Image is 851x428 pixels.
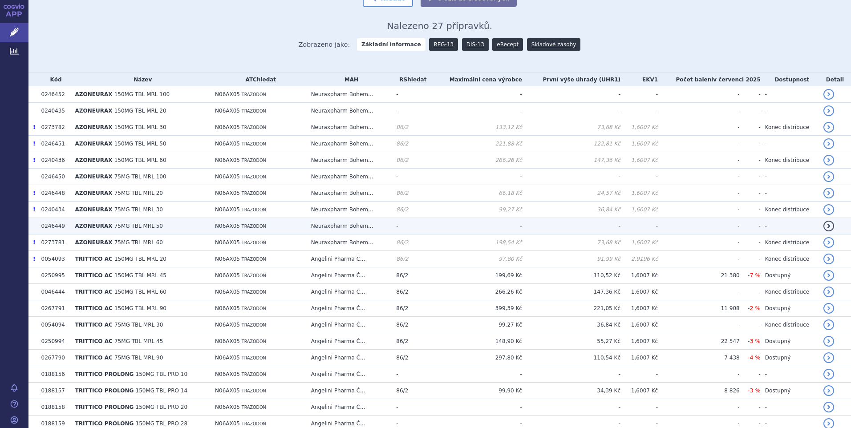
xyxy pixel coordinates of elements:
td: 122,81 Kč [522,136,620,152]
span: 86/2 [396,239,408,246]
td: - [430,86,522,103]
td: - [522,366,620,383]
span: AZONEURAX [75,91,113,97]
td: 1,6007 Kč [620,267,658,284]
td: 0046444 [37,284,71,300]
span: 150MG TBL PRO 14 [136,388,188,394]
span: TRAZODON [242,290,266,295]
span: 150MG TBL MRL 100 [114,91,170,97]
td: - [740,136,761,152]
td: - [658,234,739,251]
span: TRAZODON [242,141,266,146]
span: N06AX05 [215,124,240,130]
td: - [392,218,430,234]
td: Angelini Pharma Č... [307,284,392,300]
td: 34,39 Kč [522,383,620,399]
span: TRITTICO AC [75,256,113,262]
span: AZONEURAX [75,239,113,246]
td: - [740,366,761,383]
a: detail [823,303,834,314]
td: - [740,317,761,333]
td: - [761,366,819,383]
td: - [430,218,522,234]
td: 1,6007 Kč [620,185,658,202]
span: 86/2 [396,141,408,147]
a: Skladové zásoby [527,38,580,51]
span: 86/2 [396,289,408,295]
span: 75MG TBL MRL 90 [114,355,163,361]
span: AZONEURAX [75,124,113,130]
a: detail [823,221,834,231]
td: 0246449 [37,218,71,234]
a: detail [823,122,834,133]
td: 0188158 [37,399,71,416]
td: 0240436 [37,152,71,169]
td: - [620,169,658,185]
span: TRAZODON [242,273,266,278]
td: Angelini Pharma Č... [307,333,392,350]
span: TRAZODON [242,388,266,393]
span: 86/2 [396,124,408,130]
td: - [430,103,522,119]
a: detail [823,336,834,347]
span: 150MG TBL MRL 20 [114,108,166,114]
td: 97,80 Kč [430,251,522,267]
td: Neuraxpharm Bohem... [307,169,392,185]
span: -4 % [748,354,761,361]
span: TRAZODON [242,257,266,262]
td: - [761,136,819,152]
a: detail [823,352,834,363]
td: - [392,399,430,416]
span: 86/2 [396,355,408,361]
a: detail [823,204,834,215]
td: - [620,366,658,383]
td: 1,6007 Kč [620,119,658,136]
td: - [658,86,739,103]
span: AZONEURAX [75,157,113,163]
td: 0273782 [37,119,71,136]
span: TRITTICO AC [75,289,113,295]
td: Angelini Pharma Č... [307,300,392,317]
td: Neuraxpharm Bohem... [307,136,392,152]
td: Dostupný [761,267,819,284]
td: - [658,119,739,136]
td: 1,6007 Kč [620,317,658,333]
span: TRAZODON [242,224,266,229]
td: 221,88 Kč [430,136,522,152]
span: N06AX05 [215,256,240,262]
td: 133,12 Kč [430,119,522,136]
td: - [658,202,739,218]
td: 99,27 Kč [430,317,522,333]
span: N06AX05 [215,371,240,377]
span: Poslední data tohoto produktu jsou ze SCAU platného k 01.07.2024. [33,141,35,147]
td: - [392,86,430,103]
span: 86/2 [396,388,408,394]
span: -3 % [748,338,761,344]
span: 150MG TBL MRL 20 [114,256,166,262]
td: - [392,169,430,185]
span: N06AX05 [215,108,240,114]
td: Neuraxpharm Bohem... [307,86,392,103]
span: TRITTICO AC [75,338,113,344]
td: - [522,103,620,119]
span: Poslední data tohoto produktu jsou ze SCAU platného k 01.07.2024. [33,157,35,163]
a: detail [823,155,834,166]
td: Konec distribuce [761,284,819,300]
td: 66,18 Kč [430,185,522,202]
a: detail [823,188,834,198]
span: AZONEURAX [75,223,113,229]
td: Neuraxpharm Bohem... [307,185,392,202]
a: detail [823,270,834,281]
a: detail [823,237,834,248]
td: Dostupný [761,350,819,366]
td: - [658,251,739,267]
td: - [658,218,739,234]
span: N06AX05 [215,305,240,311]
span: 75MG TBL MRL 60 [114,239,163,246]
td: - [761,86,819,103]
td: - [658,284,739,300]
span: 86/2 [396,305,408,311]
span: TRAZODON [242,323,266,327]
span: 150MG TBL MRL 45 [114,272,166,279]
span: -7 % [748,272,761,279]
